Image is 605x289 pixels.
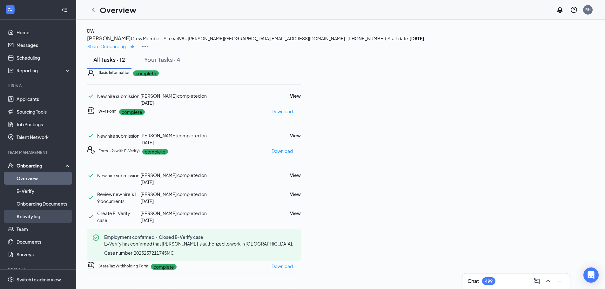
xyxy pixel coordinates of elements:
img: More Actions [141,43,149,50]
button: Minimize [555,276,565,286]
svg: ChevronLeft [90,6,97,14]
span: [EMAIL_ADDRESS][DOMAIN_NAME] · [PHONE_NUMBER] [270,36,387,41]
button: Download [271,146,293,156]
button: Share Onboarding Link [87,43,135,50]
span: E-Verify has confirmed that [PERSON_NAME] is authorized to work in [GEOGRAPHIC_DATA]. [104,241,293,246]
p: complete [133,70,159,76]
a: Overview [17,172,71,185]
span: [PERSON_NAME] completed on [DATE] [140,93,207,106]
svg: TaxGovernmentIcon [87,261,95,269]
a: Scheduling [17,51,71,64]
span: [PERSON_NAME] completed on [DATE] [140,133,207,145]
span: Review new hire’s I-9 documents [97,191,138,204]
p: complete [142,149,168,154]
p: complete [119,109,145,115]
a: Onboarding Documents [17,197,71,210]
a: Home [17,26,71,39]
h5: W-4 Form [98,108,117,114]
span: [PERSON_NAME] completed on [DATE] [140,172,207,185]
div: All Tasks · 12 [93,56,125,63]
svg: FormI9EVerifyIcon [87,146,95,154]
a: Activity log [17,210,71,223]
a: Sourcing Tools [17,105,71,118]
svg: Settings [8,276,14,283]
a: Talent Network [17,131,71,143]
svg: Checkmark [87,132,95,140]
svg: UserCheck [8,162,14,169]
p: Download [272,108,293,115]
div: Your Tasks · 4 [144,56,180,63]
svg: Checkmark [87,92,95,100]
svg: Checkmark [87,213,95,220]
svg: QuestionInfo [570,6,578,14]
a: Surveys [17,248,71,261]
div: Switch to admin view [17,276,61,283]
span: Create E-Verify case [97,210,130,223]
button: [PERSON_NAME] [87,34,131,43]
h5: Form I-9 (with E-Verify) [98,148,140,154]
button: View [290,191,301,198]
a: Messages [17,39,71,51]
div: 499 [485,279,493,284]
a: Documents [17,235,71,248]
a: Job Postings [17,118,71,131]
svg: User [87,69,95,77]
h5: State Tax Withholding Form [98,263,148,269]
svg: WorkstreamLogo [7,6,13,13]
div: RH [585,7,591,12]
svg: Checkmark [87,172,95,179]
svg: Collapse [61,7,68,13]
div: Reporting [17,67,71,74]
svg: Minimize [556,277,563,285]
button: Download [271,106,293,116]
span: Case number: 2025257211745MC [104,250,174,256]
div: Hiring [8,83,70,89]
p: complete [151,264,177,270]
span: New hire submission [97,173,139,178]
button: View [290,92,301,99]
svg: Notifications [556,6,564,14]
button: View [290,172,301,179]
svg: TaxGovernmentIcon [87,106,95,114]
span: New hire submission [97,93,139,99]
h1: Overview [100,4,136,15]
button: DW [87,27,95,34]
button: Download [271,261,293,271]
h5: Basic Information [98,70,131,76]
p: Download [272,148,293,154]
div: Open Intercom Messenger [583,267,599,283]
div: Payroll [8,267,70,273]
svg: ChevronUp [544,277,552,285]
div: Team Management [8,150,70,155]
span: [PERSON_NAME] completed on [DATE] [140,210,207,223]
span: Employment confirmed・Closed E-Verify case [104,234,296,240]
button: ComposeMessage [532,276,542,286]
svg: ComposeMessage [533,277,541,285]
h3: Chat [467,278,479,285]
svg: Analysis [8,67,14,74]
a: Team [17,223,71,235]
svg: CheckmarkCircle [92,234,100,241]
span: Crew Member · Site # 498 - [PERSON_NAME][GEOGRAPHIC_DATA] [131,36,270,41]
span: Start date: [387,36,424,41]
p: Download [272,263,293,270]
span: [PERSON_NAME] completed on [DATE] [140,191,207,204]
a: E-Verify [17,185,71,197]
span: New hire submission [97,133,139,139]
button: View [290,132,301,139]
strong: [DATE] [409,36,424,41]
button: View [290,210,301,217]
div: Onboarding [17,162,65,169]
button: ChevronUp [543,276,553,286]
a: Applicants [17,93,71,105]
svg: Checkmark [87,194,95,201]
